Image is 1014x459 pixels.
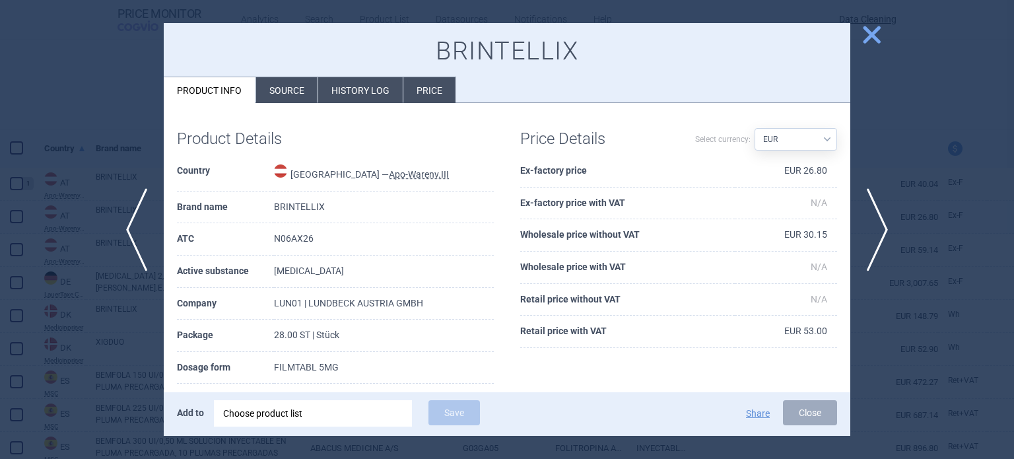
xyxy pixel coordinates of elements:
th: Package [177,320,274,352]
li: Source [256,77,318,103]
th: Active substance [177,256,274,288]
td: N06AX26 [274,223,494,256]
th: ATC [177,223,274,256]
td: EUR 30.15 [735,219,837,252]
span: N/A [811,197,827,208]
th: Retail price with VAT [520,316,735,348]
th: Company [177,288,274,320]
button: Save [428,400,480,425]
label: Select currency: [695,128,751,151]
th: Brand name [177,192,274,224]
div: Choose product list [214,400,412,427]
button: Share [746,409,770,418]
th: Wholesale price without VAT [520,219,735,252]
h1: BRINTELLIX [177,36,837,67]
span: N/A [811,294,827,304]
div: Choose product list [223,400,403,427]
h1: Price Details [520,129,679,149]
li: Product info [164,77,255,103]
th: Country [177,155,274,192]
li: History log [318,77,403,103]
th: Wholesale price with VAT [520,252,735,284]
abbr: Apo-Warenv.III — Apothekerverlag Warenverzeichnis. Online database developed by the Österreichisc... [389,169,449,180]
button: Close [783,400,837,425]
li: Price [403,77,456,103]
td: FILMTABL 5MG [274,352,494,384]
td: [GEOGRAPHIC_DATA] — [274,155,494,192]
th: Ex-factory price [520,155,735,188]
td: 28.00 ST | Stück [274,320,494,352]
td: EUR 53.00 [735,316,837,348]
th: Ex-factory price with VAT [520,188,735,220]
th: Retail price without VAT [520,284,735,316]
td: LUN01 | LUNDBECK AUSTRIA GMBH [274,288,494,320]
img: Austria [274,164,287,178]
h1: Product Details [177,129,335,149]
td: BRINTELLIX [274,192,494,224]
p: Add to [177,400,204,425]
th: Dosage form [177,352,274,384]
td: [MEDICAL_DATA] [274,256,494,288]
td: EUR 26.80 [735,155,837,188]
th: Dosage strength [177,384,274,416]
span: N/A [811,262,827,272]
